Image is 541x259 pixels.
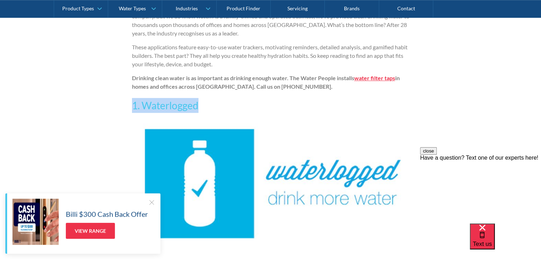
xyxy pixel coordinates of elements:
a: water filter taps [354,75,395,81]
p: You might be wondering, who are we to determine the best drinking water apps? Admittedly, we’re n... [132,4,409,38]
div: Product Types [62,6,94,12]
div: Water Types [119,6,146,12]
p: These applications feature easy-to-use water trackers, motivating reminders, detailed analysis, a... [132,43,409,68]
iframe: podium webchat widget prompt [420,147,541,232]
h5: Billi $300 Cash Back Offer [66,209,148,219]
img: Billi $300 Cash Back Offer [12,199,59,245]
iframe: podium webchat widget bubble [470,224,541,259]
strong: Drinking clean water is as important as drinking enough water. The Water People installs [132,75,354,81]
img: Waterlogged app [132,118,409,249]
div: Industries [175,6,197,12]
a: View Range [66,223,115,239]
h3: 1. Waterlogged [132,98,409,113]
